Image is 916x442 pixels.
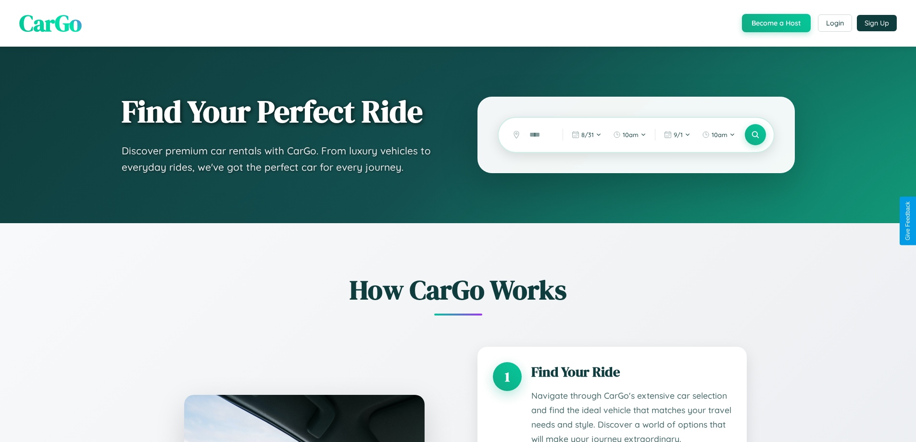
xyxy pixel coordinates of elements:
span: 10am [712,131,728,139]
button: 10am [697,127,740,142]
span: 8 / 31 [581,131,594,139]
div: 1 [493,362,522,391]
h2: How CarGo Works [170,271,747,308]
span: CarGo [19,7,82,39]
div: Give Feedback [904,202,911,240]
button: 9/1 [659,127,695,142]
button: Login [818,14,852,32]
span: 9 / 1 [674,131,683,139]
h3: Find Your Ride [531,362,731,381]
p: Discover premium car rentals with CarGo. From luxury vehicles to everyday rides, we've got the pe... [122,143,439,175]
span: 10am [623,131,639,139]
h1: Find Your Perfect Ride [122,95,439,128]
button: Sign Up [857,15,897,31]
button: 10am [608,127,651,142]
button: Become a Host [742,14,811,32]
button: 8/31 [567,127,606,142]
